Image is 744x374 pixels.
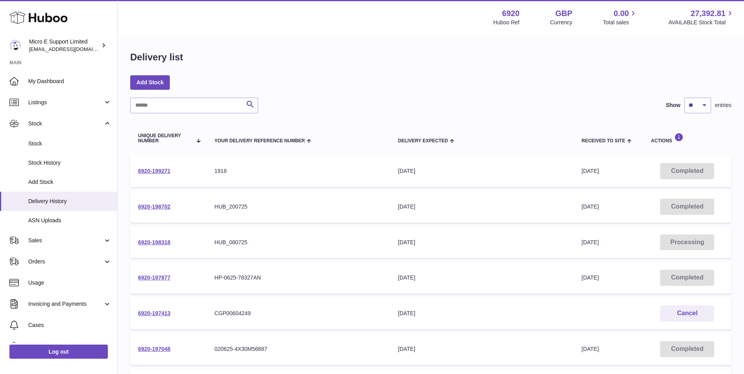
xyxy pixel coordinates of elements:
span: Delivery History [28,198,111,205]
div: CGP00604249 [215,310,382,317]
a: Log out [9,345,108,359]
h1: Delivery list [130,51,183,64]
a: 6920-198318 [138,239,171,245]
a: Add Stock [130,75,170,89]
span: Stock [28,120,103,127]
span: Cases [28,321,111,329]
button: Cancel [660,305,714,321]
span: Unique Delivery Number [138,133,192,143]
span: Delivery Expected [398,138,448,143]
span: entries [715,102,731,109]
div: Actions [651,133,724,143]
span: 0.00 [614,8,629,19]
a: 6920-197877 [138,274,171,281]
span: Sales [28,237,103,244]
div: 020625-4X30M56887 [215,345,382,353]
div: Huboo Ref [493,19,520,26]
div: HP-0625-78327AN [215,274,382,281]
div: [DATE] [398,239,566,246]
span: Invoicing and Payments [28,300,103,308]
span: 27,392.81 [691,8,726,19]
a: 6920-199271 [138,168,171,174]
a: 27,392.81 AVAILABLE Stock Total [668,8,735,26]
span: Stock [28,140,111,147]
span: Listings [28,99,103,106]
span: Usage [28,279,111,287]
span: Your Delivery Reference Number [215,138,305,143]
strong: 6920 [502,8,520,19]
div: HUB_200725 [215,203,382,211]
div: [DATE] [398,345,566,353]
span: [EMAIL_ADDRESS][DOMAIN_NAME] [29,46,115,52]
strong: GBP [555,8,572,19]
span: Orders [28,258,103,265]
div: [DATE] [398,203,566,211]
span: My Dashboard [28,78,111,85]
span: [DATE] [582,203,599,210]
span: ASN Uploads [28,217,111,224]
span: Total sales [603,19,638,26]
div: HUB_080725 [215,239,382,246]
a: 6920-197413 [138,310,171,316]
label: Show [666,102,680,109]
span: [DATE] [582,346,599,352]
span: Stock History [28,159,111,167]
a: 6920-197048 [138,346,171,352]
div: Micro E Support Limited [29,38,100,53]
span: Add Stock [28,178,111,186]
span: [DATE] [582,168,599,174]
a: 0.00 Total sales [603,8,638,26]
img: internalAdmin-6920@internal.huboo.com [9,40,21,51]
div: [DATE] [398,310,566,317]
span: [DATE] [582,274,599,281]
span: [DATE] [582,239,599,245]
div: [DATE] [398,167,566,175]
div: 1918 [215,167,382,175]
div: [DATE] [398,274,566,281]
span: AVAILABLE Stock Total [668,19,735,26]
div: Currency [550,19,573,26]
span: Received to Site [582,138,625,143]
a: 6920-198702 [138,203,171,210]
